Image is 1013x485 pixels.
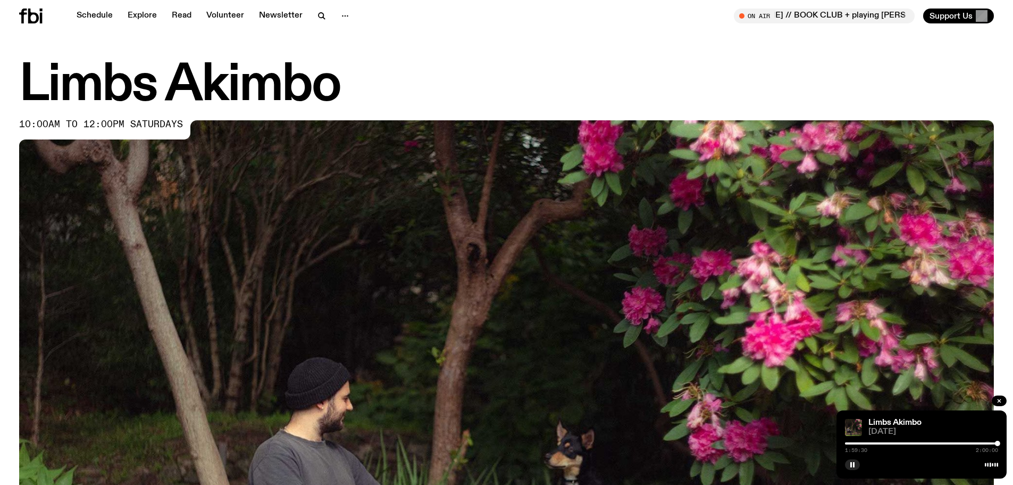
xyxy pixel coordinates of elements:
h1: Limbs Akimbo [19,62,994,110]
a: Limbs Akimbo [868,418,922,427]
a: Volunteer [200,9,250,23]
img: Jackson sits at an outdoor table, legs crossed and gazing at a black and brown dog also sitting a... [845,419,862,436]
span: 10:00am to 12:00pm saturdays [19,120,183,129]
a: Read [165,9,198,23]
a: Newsletter [253,9,309,23]
button: On AirMornings with [PERSON_NAME] // BOOK CLUB + playing [PERSON_NAME] ?1!?1 [734,9,915,23]
span: Support Us [930,11,973,21]
button: Support Us [923,9,994,23]
a: Schedule [70,9,119,23]
a: Explore [121,9,163,23]
span: 1:59:30 [845,448,867,453]
span: [DATE] [868,428,998,436]
span: 2:00:00 [976,448,998,453]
